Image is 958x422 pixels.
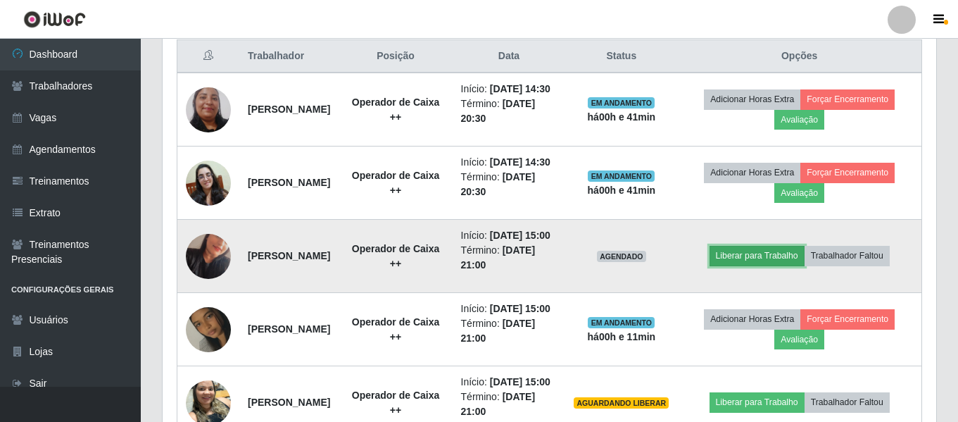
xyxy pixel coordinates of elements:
th: Opções [677,40,921,73]
button: Trabalhador Faltou [805,392,890,412]
button: Adicionar Horas Extra [704,163,800,182]
li: Término: [461,390,557,419]
th: Posição [339,40,452,73]
strong: Operador de Caixa ++ [352,97,440,123]
strong: [PERSON_NAME] [248,250,330,261]
time: [DATE] 14:30 [490,156,550,168]
strong: há 00 h e 41 min [588,185,656,196]
li: Término: [461,170,557,199]
time: [DATE] 15:00 [490,303,550,314]
strong: há 00 h e 41 min [588,111,656,123]
img: 1754064940964.jpeg [186,161,231,206]
li: Início: [461,302,557,316]
button: Avaliação [774,330,824,349]
strong: [PERSON_NAME] [248,177,330,188]
strong: Operador de Caixa ++ [352,170,440,196]
img: 1724780126479.jpeg [186,216,231,297]
li: Término: [461,316,557,346]
img: 1701346720849.jpeg [186,62,231,157]
time: [DATE] 14:30 [490,83,550,94]
strong: Operador de Caixa ++ [352,390,440,416]
time: [DATE] 15:00 [490,230,550,241]
button: Liberar para Trabalho [710,246,805,266]
img: CoreUI Logo [23,11,86,28]
strong: [PERSON_NAME] [248,104,330,115]
li: Término: [461,243,557,273]
time: [DATE] 15:00 [490,376,550,387]
strong: Operador de Caixa ++ [352,243,440,269]
span: EM ANDAMENTO [588,317,655,328]
img: 1734698192432.jpeg [186,290,231,370]
li: Início: [461,82,557,97]
strong: [PERSON_NAME] [248,397,330,408]
li: Início: [461,375,557,390]
li: Término: [461,97,557,126]
li: Início: [461,228,557,243]
span: AGENDADO [597,251,646,262]
strong: [PERSON_NAME] [248,323,330,335]
span: EM ANDAMENTO [588,170,655,182]
li: Início: [461,155,557,170]
button: Adicionar Horas Extra [704,89,800,109]
th: Data [453,40,566,73]
button: Forçar Encerramento [800,309,895,329]
strong: há 00 h e 11 min [588,331,656,342]
th: Trabalhador [239,40,339,73]
strong: Operador de Caixa ++ [352,316,440,342]
button: Forçar Encerramento [800,89,895,109]
span: AGUARDANDO LIBERAR [574,397,669,409]
button: Avaliação [774,183,824,203]
button: Adicionar Horas Extra [704,309,800,329]
button: Forçar Encerramento [800,163,895,182]
button: Liberar para Trabalho [710,392,805,412]
button: Avaliação [774,110,824,130]
th: Status [565,40,677,73]
span: EM ANDAMENTO [588,97,655,108]
button: Trabalhador Faltou [805,246,890,266]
